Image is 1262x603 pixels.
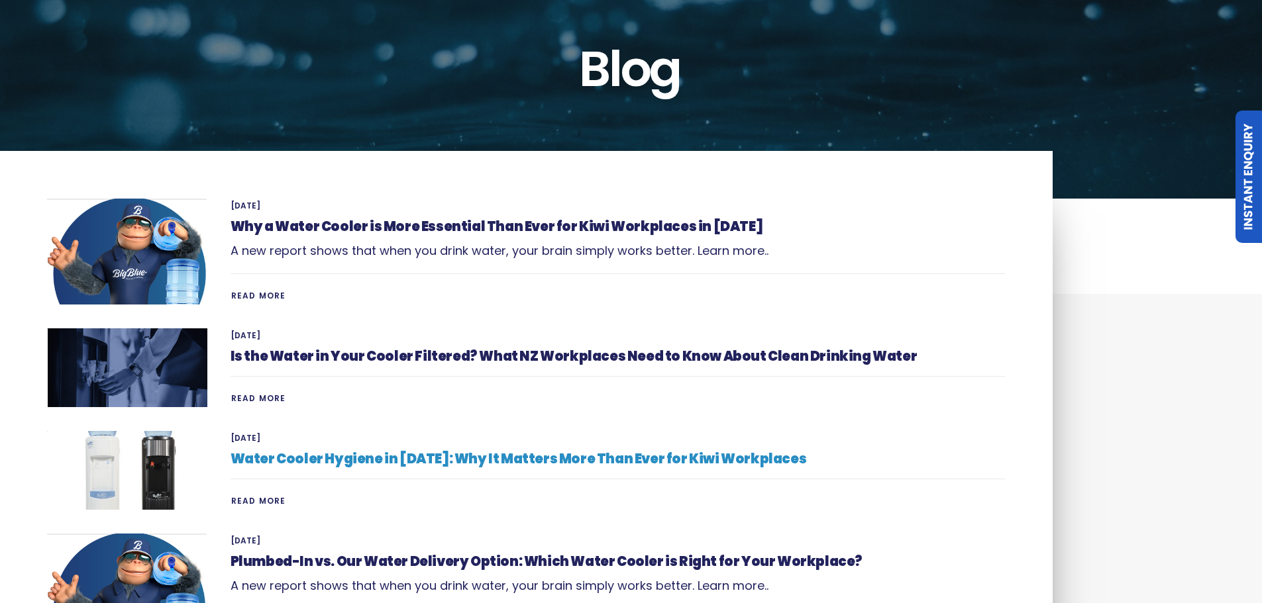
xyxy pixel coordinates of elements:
a: Plumbed-In vs. Our Water Delivery Option: Which Water Cooler is Right for Your Workplace? [231,552,863,571]
a: Water Cooler Hygiene in [DATE]: Why It Matters More Than Ever for Kiwi Workplaces [231,449,807,468]
span: [DATE] [231,328,1005,342]
p: A new report shows that when you drink water, your brain simply works better. Learn more.. [231,240,1005,261]
span: o [620,39,649,99]
span: [DATE] [231,199,1005,212]
span: [DATE] [231,431,1005,445]
a: Read More [231,288,287,303]
a: Read More [231,391,287,406]
a: Read More [231,493,287,508]
a: Is the Water in Your Cooler Filtered? What NZ Workplaces Need to Know About Clean Drinking Water [231,347,918,365]
span: B [579,39,608,99]
iframe: Chatbot [1175,516,1243,584]
span: l [609,39,620,99]
span: [DATE] [231,533,1005,547]
a: Why a Water Cooler is More Essential Than Ever for Kiwi Workplaces in [DATE] [231,217,763,236]
p: A new report shows that when you drink water, your brain simply works better. Learn more.. [231,575,1005,596]
span: g [649,39,680,99]
a: Instant Enquiry [1236,111,1262,243]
